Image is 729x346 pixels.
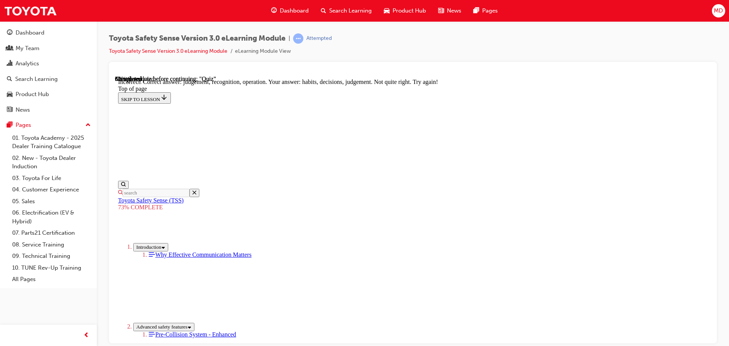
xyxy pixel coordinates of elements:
span: Pages [482,6,498,15]
span: MD [714,6,723,15]
img: Trak [4,2,57,19]
a: Dashboard [3,26,94,40]
button: Pages [3,118,94,132]
span: chart-icon [7,60,13,67]
li: eLearning Module View [235,47,291,56]
span: Introduction [21,169,46,174]
span: News [447,6,461,15]
a: 03. Toyota For Life [9,172,94,184]
span: search-icon [7,76,12,83]
span: pages-icon [473,6,479,16]
button: MD [712,4,725,17]
a: search-iconSearch Learning [315,3,378,19]
a: Search Learning [3,72,94,86]
a: Toyota Safety Sense Version 3.0 eLearning Module [109,48,227,54]
span: Search Learning [329,6,372,15]
span: news-icon [7,107,13,114]
input: Search [8,113,74,122]
a: news-iconNews [432,3,467,19]
a: Product Hub [3,87,94,101]
div: Top of page [3,10,593,17]
span: Product Hub [393,6,426,15]
a: 06. Electrification (EV & Hybrid) [9,207,94,227]
span: search-icon [321,6,326,16]
a: All Pages [9,273,94,285]
span: prev-icon [84,331,89,340]
div: Product Hub [16,90,49,99]
div: Analytics [16,59,39,68]
span: guage-icon [7,30,13,36]
a: 08. Service Training [9,239,94,251]
div: Incorrect. Correct answer: judgement, recognition, operation. Your answer: habits, decisions, jud... [3,3,593,10]
a: 07. Parts21 Certification [9,227,94,239]
button: DashboardMy TeamAnalyticsSearch LearningProduct HubNews [3,24,94,118]
div: Search Learning [15,75,58,84]
span: | [289,34,290,43]
a: 05. Sales [9,196,94,207]
a: Analytics [3,57,94,71]
div: My Team [16,44,39,53]
span: news-icon [438,6,444,16]
span: learningRecordVerb_ATTEMPT-icon [293,33,303,44]
div: Dashboard [16,28,44,37]
a: car-iconProduct Hub [378,3,432,19]
div: Attempted [306,35,332,42]
span: Toyota Safety Sense Version 3.0 eLearning Module [109,34,286,43]
a: Toyota Safety Sense (TSS) [3,122,69,128]
div: News [16,106,30,114]
span: car-icon [7,91,13,98]
a: 10. TUNE Rev-Up Training [9,262,94,274]
a: guage-iconDashboard [265,3,315,19]
button: Show search bar [3,105,14,113]
button: Toggle section: Advanced safety features [18,247,79,256]
button: Close the search form [74,113,84,122]
span: people-icon [7,45,13,52]
span: car-icon [384,6,390,16]
a: pages-iconPages [467,3,504,19]
span: guage-icon [271,6,277,16]
span: Dashboard [280,6,309,15]
button: SKIP TO LESSON [3,17,56,28]
div: 73% COMPLETE [3,128,104,135]
a: 01. Toyota Academy - 2025 Dealer Training Catalogue [9,132,94,152]
a: 09. Technical Training [9,250,94,262]
a: 02. New - Toyota Dealer Induction [9,152,94,172]
span: Advanced safety features [21,248,73,254]
span: up-icon [85,120,91,130]
span: pages-icon [7,122,13,129]
a: My Team [3,41,94,55]
div: Pages [16,121,31,130]
button: Toggle section: Introduction [18,167,53,176]
a: 04. Customer Experience [9,184,94,196]
span: SKIP TO LESSON [6,21,53,27]
a: News [3,103,94,117]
